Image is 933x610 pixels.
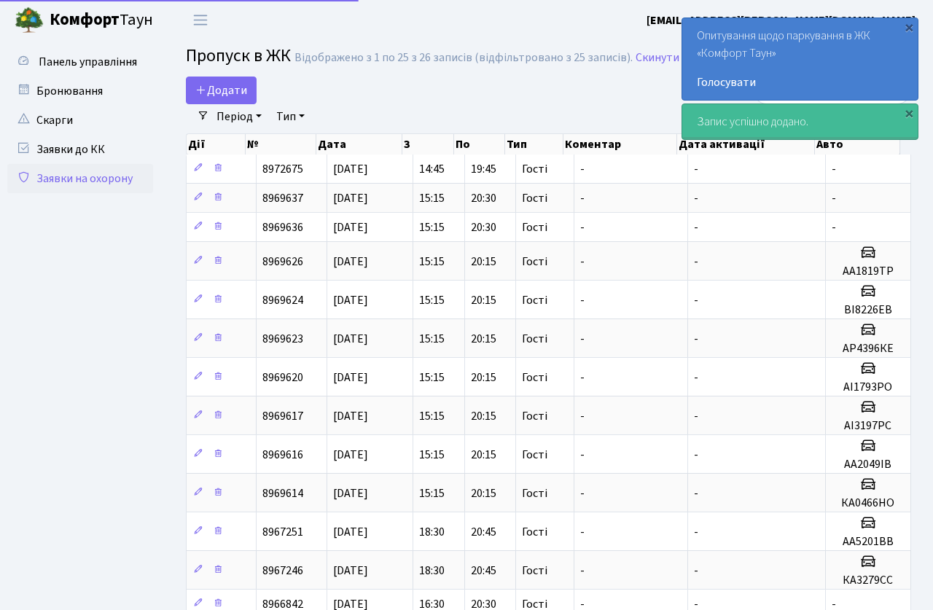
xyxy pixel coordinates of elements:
[522,488,547,499] span: Гості
[333,369,368,386] span: [DATE]
[580,408,585,424] span: -
[7,77,153,106] a: Бронювання
[7,47,153,77] a: Панель управління
[471,563,496,579] span: 20:45
[262,292,303,308] span: 8969624
[262,447,303,463] span: 8969616
[647,12,916,29] a: [EMAIL_ADDRESS][PERSON_NAME][DOMAIN_NAME]
[187,134,246,155] th: Дії
[419,563,445,579] span: 18:30
[522,526,547,538] span: Гості
[647,12,916,28] b: [EMAIL_ADDRESS][PERSON_NAME][DOMAIN_NAME]
[832,380,905,394] h5: АІ1793РО
[333,408,368,424] span: [DATE]
[832,496,905,510] h5: КА0466НО
[580,447,585,463] span: -
[262,219,303,235] span: 8969636
[419,447,445,463] span: 15:15
[694,563,698,579] span: -
[522,565,547,576] span: Гості
[563,134,677,155] th: Коментар
[333,485,368,501] span: [DATE]
[694,161,698,177] span: -
[333,447,368,463] span: [DATE]
[832,419,905,433] h5: АІ3197РС
[186,77,257,104] a: Додати
[419,254,445,270] span: 15:15
[262,254,303,270] span: 8969626
[262,190,303,206] span: 8969637
[902,106,916,120] div: ×
[832,190,836,206] span: -
[471,161,496,177] span: 19:45
[419,408,445,424] span: 15:15
[333,292,368,308] span: [DATE]
[419,219,445,235] span: 15:15
[580,524,585,540] span: -
[832,458,905,472] h5: АА2049ІВ
[636,51,679,65] a: Скинути
[471,292,496,308] span: 20:15
[832,161,836,177] span: -
[262,563,303,579] span: 8967246
[580,190,585,206] span: -
[694,408,698,424] span: -
[262,369,303,386] span: 8969620
[505,134,563,155] th: Тип
[832,535,905,549] h5: АА5201ВВ
[580,563,585,579] span: -
[815,134,900,155] th: Авто
[50,8,120,31] b: Комфорт
[694,369,698,386] span: -
[15,6,44,35] img: logo.png
[832,342,905,356] h5: АР4396КЕ
[522,294,547,306] span: Гості
[333,524,368,540] span: [DATE]
[246,134,316,155] th: №
[580,254,585,270] span: -
[694,292,698,308] span: -
[333,219,368,235] span: [DATE]
[262,408,303,424] span: 8969617
[471,524,496,540] span: 20:45
[333,331,368,347] span: [DATE]
[902,20,916,34] div: ×
[294,51,633,65] div: Відображено з 1 по 25 з 26 записів (відфільтровано з 25 записів).
[333,254,368,270] span: [DATE]
[316,134,402,155] th: Дата
[522,410,547,422] span: Гості
[522,192,547,204] span: Гості
[454,134,505,155] th: По
[694,219,698,235] span: -
[471,485,496,501] span: 20:15
[270,104,311,129] a: Тип
[522,256,547,267] span: Гості
[471,331,496,347] span: 20:15
[471,447,496,463] span: 20:15
[522,372,547,383] span: Гості
[186,43,291,69] span: Пропуск в ЖК
[694,485,698,501] span: -
[419,161,445,177] span: 14:45
[7,135,153,164] a: Заявки до КК
[694,447,698,463] span: -
[832,303,905,317] h5: ВІ8226ЕВ
[471,254,496,270] span: 20:15
[694,254,698,270] span: -
[419,292,445,308] span: 15:15
[522,598,547,610] span: Гості
[419,331,445,347] span: 15:15
[333,161,368,177] span: [DATE]
[682,104,918,139] div: Запис успішно додано.
[402,134,453,155] th: З
[580,331,585,347] span: -
[580,292,585,308] span: -
[7,164,153,193] a: Заявки на охорону
[7,106,153,135] a: Скарги
[694,524,698,540] span: -
[419,190,445,206] span: 15:15
[262,485,303,501] span: 8969614
[522,163,547,175] span: Гості
[522,333,547,345] span: Гості
[580,161,585,177] span: -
